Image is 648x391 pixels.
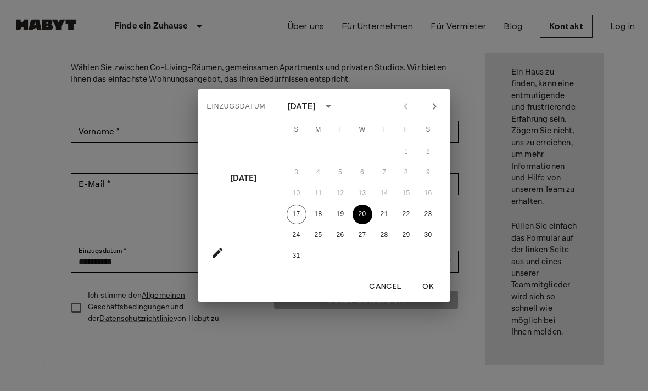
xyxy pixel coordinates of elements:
button: 21 [375,205,394,224]
button: Cancel [365,277,406,297]
span: Einzugsdatum [206,98,265,116]
h4: [DATE] [230,168,257,189]
span: Tuesday [331,119,350,141]
button: 30 [418,225,438,245]
div: [DATE] [288,100,316,113]
button: 19 [331,205,350,224]
button: 28 [375,225,394,245]
button: 26 [331,225,350,245]
span: Wednesday [353,119,372,141]
button: 31 [287,246,306,266]
button: calendar view is open, switch to year view [319,97,338,116]
button: 17 [287,205,306,224]
button: 23 [418,205,438,224]
span: Thursday [375,119,394,141]
button: 25 [309,225,328,245]
button: 22 [396,205,416,224]
span: Friday [396,119,416,141]
button: OK [411,277,446,297]
span: Saturday [418,119,438,141]
button: 29 [396,225,416,245]
button: 27 [353,225,372,245]
span: Monday [309,119,328,141]
button: 20 [353,205,372,224]
span: Sunday [287,119,306,141]
button: 24 [287,225,306,245]
button: 18 [309,205,328,224]
button: Next month [425,97,444,116]
button: calendar view is open, go to text input view [206,242,228,264]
